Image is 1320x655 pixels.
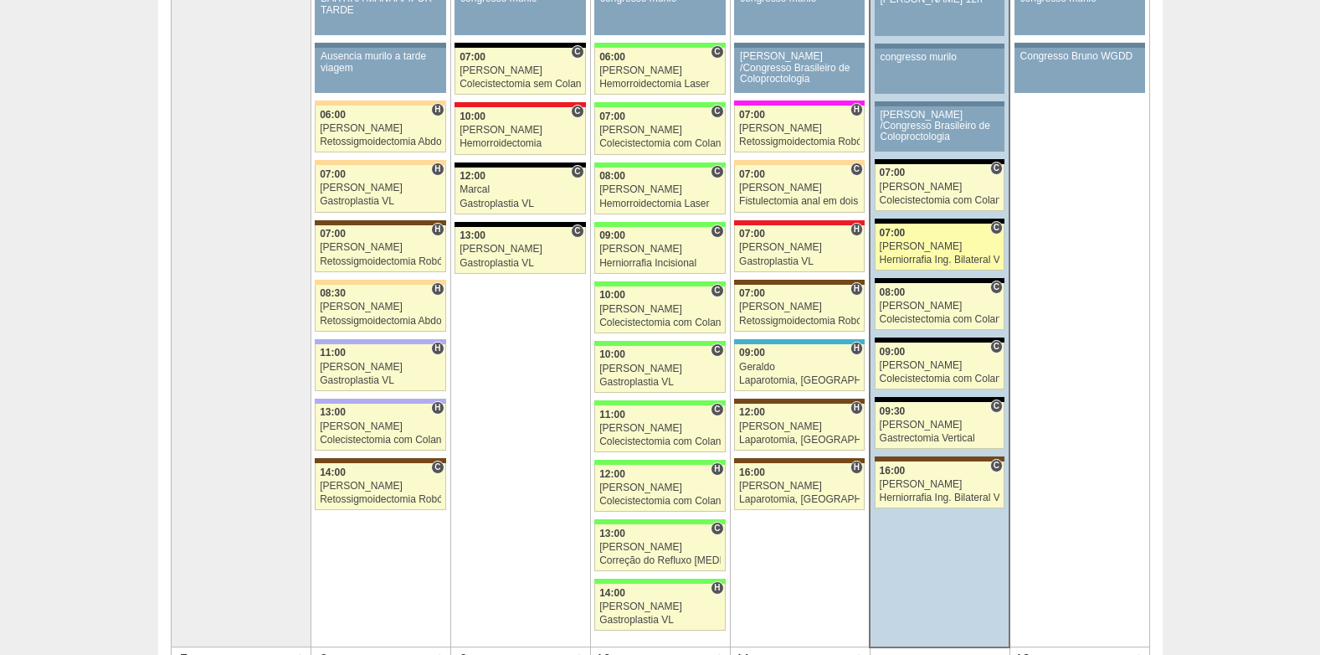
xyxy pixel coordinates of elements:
div: Key: Santa Joana [315,220,445,225]
div: [PERSON_NAME] [599,65,721,76]
div: Key: Santa Joana [315,458,445,463]
a: C 07:00 [PERSON_NAME] Fistulectomia anal em dois tempos [734,165,865,212]
div: Key: Blanc [875,159,1004,164]
a: C 09:30 [PERSON_NAME] Gastrectomia Vertical [875,402,1004,449]
div: [PERSON_NAME] [739,242,860,253]
div: [PERSON_NAME] [320,421,441,432]
div: Ausencia murilo a tarde viagem [321,51,440,73]
div: Key: Blanc [875,278,1004,283]
div: [PERSON_NAME] [460,65,581,76]
a: H 16:00 [PERSON_NAME] Laparotomia, [GEOGRAPHIC_DATA], Drenagem, Bridas [734,463,865,510]
span: 11:00 [599,409,625,420]
div: Key: Pro Matre [734,101,865,106]
span: 12:00 [739,406,765,418]
a: H 06:00 [PERSON_NAME] Retossigmoidectomia Abdominal VL [315,106,445,152]
div: Key: Aviso [734,43,865,48]
div: [PERSON_NAME] [320,362,441,373]
div: Key: Blanc [455,43,585,48]
div: [PERSON_NAME] /Congresso Brasileiro de Coloproctologia [881,110,999,143]
div: Key: Brasil [594,519,725,524]
div: Colecistectomia com Colangiografia VL [599,138,721,149]
span: Hospital [850,401,863,415]
a: [PERSON_NAME] /Congresso Brasileiro de Coloproctologia [875,106,1004,152]
div: [PERSON_NAME] [460,125,581,136]
span: 11:00 [320,347,346,358]
div: Gastroplastia VL [460,199,581,209]
a: H 12:00 [PERSON_NAME] Colecistectomia com Colangiografia VL [594,465,725,512]
span: Consultório [571,105,583,118]
a: [PERSON_NAME] /Congresso Brasileiro de Coloproctologia [734,48,865,93]
div: [PERSON_NAME] [599,482,721,493]
div: [PERSON_NAME] [880,479,1000,490]
div: [PERSON_NAME] [320,242,441,253]
div: Key: Brasil [594,460,725,465]
div: [PERSON_NAME] /Congresso Brasileiro de Coloproctologia [740,51,859,85]
a: C 08:00 [PERSON_NAME] Hemorroidectomia Laser [594,168,725,214]
span: Consultório [990,400,1003,413]
span: Consultório [711,343,723,357]
span: 08:00 [599,170,625,182]
div: Gastroplastia VL [460,258,581,269]
div: [PERSON_NAME] [880,301,1000,312]
a: C 07:00 [PERSON_NAME] Herniorrafia Ing. Bilateral VL [875,224,1004,271]
a: C 16:00 [PERSON_NAME] Herniorrafia Ing. Bilateral VL [875,462,1004,508]
div: Key: Christóvão da Gama [315,399,445,404]
div: [PERSON_NAME] [599,542,721,553]
span: 07:00 [320,228,346,240]
a: H 09:00 Geraldo Laparotomia, [GEOGRAPHIC_DATA], Drenagem, Bridas VL [734,344,865,391]
a: C 07:00 [PERSON_NAME] Colecistectomia com Colangiografia VL [875,164,1004,211]
span: Hospital [431,223,444,236]
span: Hospital [431,342,444,355]
a: C 10:00 [PERSON_NAME] Colecistectomia com Colangiografia VL [594,286,725,333]
div: Key: Brasil [594,579,725,584]
span: Consultório [711,224,723,238]
div: Colecistectomia com Colangiografia VL [599,317,721,328]
span: 07:00 [739,228,765,240]
div: Key: Brasil [594,162,725,168]
div: Gastroplastia VL [599,377,721,388]
div: Colecistectomia com Colangiografia VL [599,496,721,507]
div: Retossigmoidectomia Robótica [320,256,441,267]
div: Gastroplastia VL [599,615,721,626]
span: 13:00 [320,406,346,418]
span: 08:30 [320,287,346,299]
div: Hemorroidectomia Laser [599,79,721,90]
div: Colecistectomia com Colangiografia VL [880,374,1000,384]
a: C 13:00 [PERSON_NAME] Gastroplastia VL [455,227,585,274]
span: 09:00 [599,230,625,241]
span: 12:00 [460,170,485,182]
a: H 14:00 [PERSON_NAME] Gastroplastia VL [594,584,725,631]
div: [PERSON_NAME] [880,182,1000,193]
div: [PERSON_NAME] [880,420,1000,431]
a: H 07:00 [PERSON_NAME] Retossigmoidectomia Robótica [734,106,865,152]
span: Consultório [990,340,1003,353]
a: H 11:00 [PERSON_NAME] Gastroplastia VL [315,344,445,391]
div: [PERSON_NAME] [739,481,860,492]
div: Hemorroidectomia Laser [599,199,721,209]
span: 14:00 [320,467,346,478]
div: Retossigmoidectomia Abdominal VL [320,316,441,327]
div: Key: Aviso [1014,43,1145,48]
div: Key: Blanc [455,162,585,168]
div: Key: Blanc [875,219,1004,224]
div: Key: Aviso [315,43,445,48]
div: [PERSON_NAME] [320,481,441,492]
span: Consultório [571,165,583,178]
a: C 10:00 [PERSON_NAME] Gastroplastia VL [594,346,725,393]
div: Key: Bartira [315,160,445,165]
div: Key: Brasil [594,400,725,405]
div: Retossigmoidectomia Robótica [320,494,441,505]
a: H 08:30 [PERSON_NAME] Retossigmoidectomia Abdominal VL [315,285,445,332]
div: Herniorrafia Incisional [599,258,721,269]
span: Hospital [711,581,723,595]
div: Hemorroidectomia [460,138,581,149]
span: 13:00 [599,528,625,539]
div: Key: Brasil [594,341,725,346]
div: [PERSON_NAME] [739,183,860,193]
a: C 09:00 [PERSON_NAME] Colecistectomia com Colangiografia VL [875,343,1004,389]
div: Laparotomia, [GEOGRAPHIC_DATA], Drenagem, Bridas [739,435,860,446]
span: Hospital [850,282,863,296]
a: H 07:00 [PERSON_NAME] Retossigmoidectomia Robótica [315,225,445,272]
a: C 12:00 Marcal Gastroplastia VL [455,168,585,214]
span: 07:00 [739,168,765,180]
